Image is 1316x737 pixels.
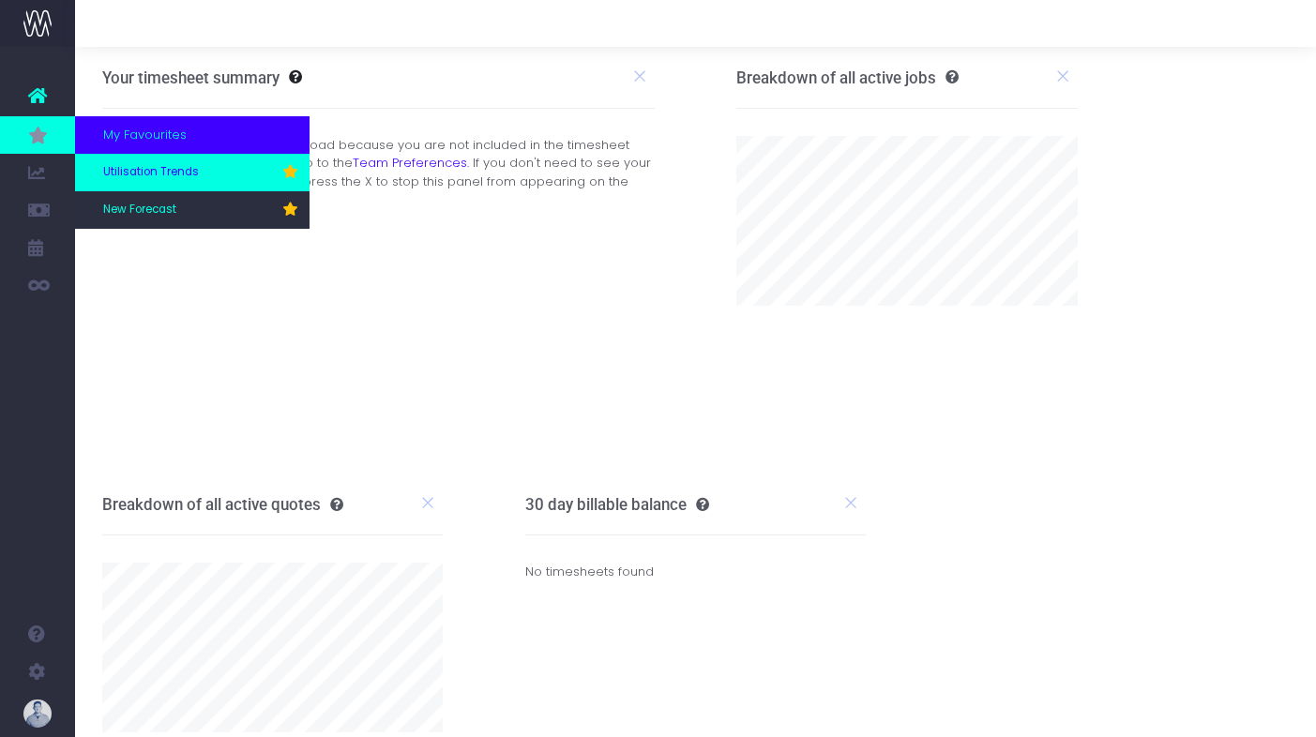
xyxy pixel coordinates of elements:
[75,191,310,229] a: New Forecast
[103,126,187,144] span: My Favourites
[103,164,199,181] span: Utilisation Trends
[23,699,52,728] img: images/default_profile_image.png
[353,154,467,172] a: Team Preferences
[736,68,959,87] h3: Breakdown of all active jobs
[75,154,310,191] a: Utilisation Trends
[88,136,669,209] div: Your timesheet summary will not load because you are not included in the timesheet reports. To ch...
[102,68,280,87] h3: Your timesheet summary
[525,495,709,514] h3: 30 day billable balance
[103,202,176,218] span: New Forecast
[525,535,867,608] div: No timesheets found
[102,495,343,514] h3: Breakdown of all active quotes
